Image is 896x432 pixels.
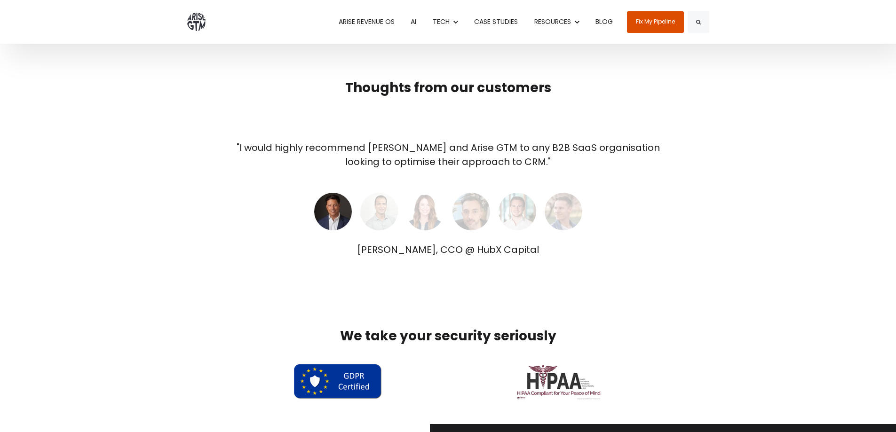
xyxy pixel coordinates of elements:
span: TECH [433,17,450,26]
button: Search [688,11,709,33]
img: Logo-HIPAA_HIPAA-Compliant-for-Your-Peace-of-Mind [515,363,603,401]
img: Sameer Bhatia [360,193,398,230]
img: Ray de Silva [314,193,352,230]
div: [PERSON_NAME], CCO @ HubX Capital [232,243,665,257]
img: gdpr certified [293,363,383,401]
span: RESOURCES [534,17,571,26]
h2: We take your security seriously [232,327,665,345]
img: ARISE GTM logo grey [187,13,206,31]
img: James Hodgson, UK CEO @ 300Brains [499,193,536,230]
h2: Thoughts from our customers [232,79,665,97]
img: Jody Leon, VP of Marketing DSMN8 [452,193,490,230]
img: Markku Vuorinen, Head of Demand Generation @ Contractbook [545,193,582,230]
p: "I would highly recommend [PERSON_NAME] and Arise GTM to any B2B SaaS organisation looking to opt... [232,141,665,169]
img: Heidi Humphries [406,193,444,230]
a: Fix My Pipeline [627,11,684,33]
